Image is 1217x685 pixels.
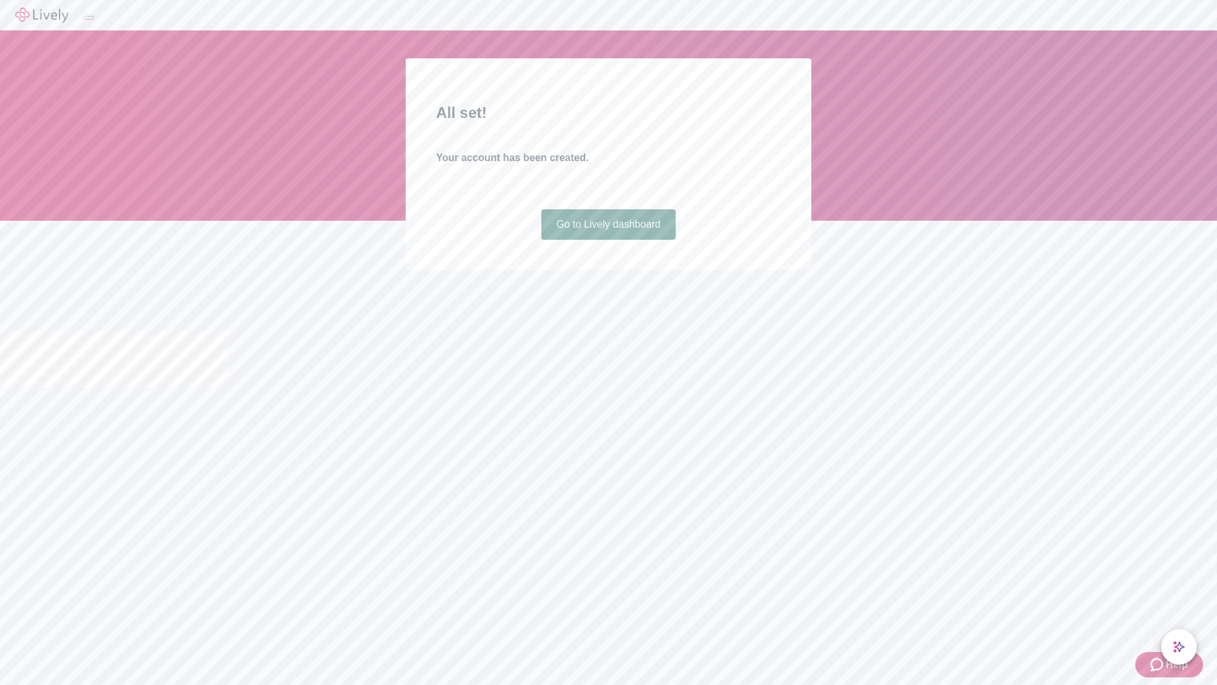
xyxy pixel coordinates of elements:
[1161,629,1197,665] button: chat
[436,150,781,166] h4: Your account has been created.
[1150,657,1166,672] svg: Zendesk support icon
[541,209,676,240] a: Go to Lively dashboard
[1166,657,1188,672] span: Help
[1173,641,1185,653] svg: Lively AI Assistant
[1135,652,1203,677] button: Zendesk support iconHelp
[15,8,68,23] img: Lively
[84,16,94,20] button: Log out
[436,101,781,124] h2: All set!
